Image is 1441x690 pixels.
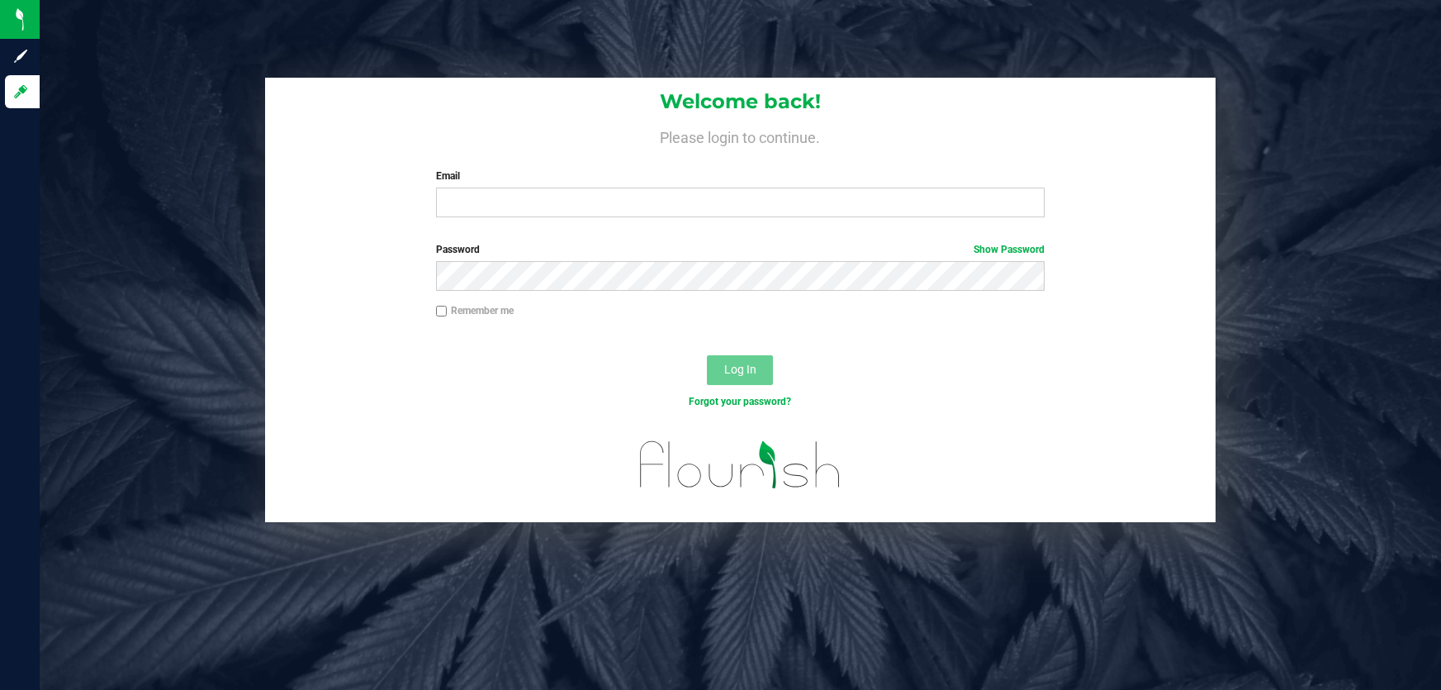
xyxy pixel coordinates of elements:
[436,244,480,255] span: Password
[12,83,29,100] inline-svg: Log in
[622,426,860,503] img: flourish_logo.svg
[265,91,1216,112] h1: Welcome back!
[724,363,756,376] span: Log In
[436,306,448,317] input: Remember me
[974,244,1045,255] a: Show Password
[12,48,29,64] inline-svg: Sign up
[707,355,773,385] button: Log In
[689,396,791,407] a: Forgot your password?
[436,169,1045,183] label: Email
[436,303,514,318] label: Remember me
[265,126,1216,145] h4: Please login to continue.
